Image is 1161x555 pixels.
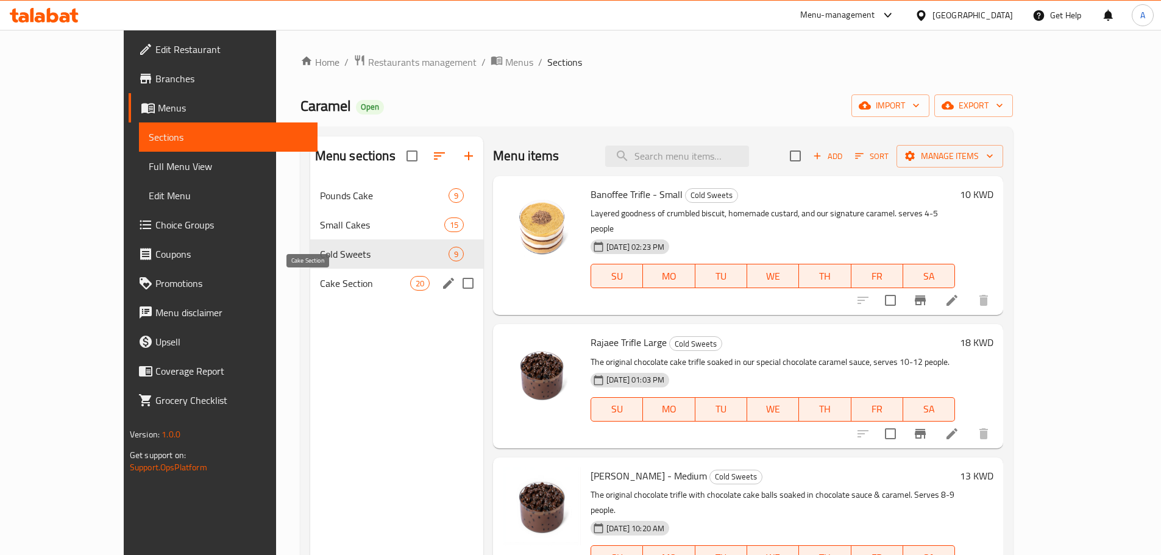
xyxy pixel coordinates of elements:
[602,241,669,253] span: [DATE] 02:23 PM
[896,145,1003,168] button: Manage items
[320,247,449,261] span: Cold Sweets
[685,188,738,203] div: Cold Sweets
[969,419,998,448] button: delete
[538,55,542,69] li: /
[855,149,889,163] span: Sort
[493,147,559,165] h2: Menu items
[591,355,955,370] p: The original chocolate cake trifle soaked in our special chocolate caramel sauce, serves 10-12 pe...
[410,276,430,291] div: items
[344,55,349,69] li: /
[503,467,581,545] img: Rajaee Trifle - Medium
[906,286,935,315] button: Branch-specific-item
[155,247,308,261] span: Coupons
[945,426,959,441] a: Edit menu item
[139,152,318,181] a: Full Menu View
[356,100,384,115] div: Open
[310,176,483,303] nav: Menu sections
[847,147,896,166] span: Sort items
[747,264,799,288] button: WE
[908,267,950,285] span: SA
[320,188,449,203] div: Pounds Cake
[695,397,747,422] button: TU
[425,141,454,171] span: Sort sections
[591,397,643,422] button: SU
[155,42,308,57] span: Edit Restaurant
[139,181,318,210] a: Edit Menu
[155,364,308,378] span: Coverage Report
[129,210,318,239] a: Choice Groups
[129,64,318,93] a: Branches
[591,487,955,518] p: The original chocolate trifle with chocolate cake balls soaked in chocolate sauce & caramel. Serv...
[310,269,483,298] div: Cake Section20edit
[969,286,998,315] button: delete
[669,336,722,351] div: Cold Sweets
[149,159,308,174] span: Full Menu View
[129,269,318,298] a: Promotions
[130,426,160,442] span: Version:
[799,264,851,288] button: TH
[800,8,875,23] div: Menu-management
[320,276,410,291] span: Cake Section
[878,288,903,313] span: Select to update
[129,93,318,122] a: Menus
[1140,9,1145,22] span: A
[129,386,318,415] a: Grocery Checklist
[310,239,483,269] div: Cold Sweets9
[903,397,955,422] button: SA
[411,278,429,289] span: 20
[591,206,955,236] p: Layered goodness of crumbled biscuit, homemade custard, and our signature caramel. serves 4-5 people
[503,186,581,264] img: Banoffee Trifle - Small
[783,143,808,169] span: Select section
[710,470,762,484] span: Cold Sweets
[808,147,847,166] span: Add item
[878,421,903,447] span: Select to update
[804,400,846,418] span: TH
[596,400,638,418] span: SU
[310,210,483,239] div: Small Cakes15
[960,467,993,484] h6: 13 KWD
[602,523,669,534] span: [DATE] 10:20 AM
[356,102,384,112] span: Open
[605,146,749,167] input: search
[503,334,581,412] img: Rajaee Trifle Large
[320,217,444,232] span: Small Cakes
[670,337,722,351] span: Cold Sweets
[444,217,464,232] div: items
[158,101,308,115] span: Menus
[686,188,737,202] span: Cold Sweets
[747,397,799,422] button: WE
[310,181,483,210] div: Pounds Cake9
[906,149,993,164] span: Manage items
[591,467,707,485] span: [PERSON_NAME] - Medium
[130,447,186,463] span: Get support on:
[315,147,396,165] h2: Menu sections
[804,267,846,285] span: TH
[130,459,207,475] a: Support.OpsPlatform
[449,249,463,260] span: 9
[591,264,643,288] button: SU
[155,217,308,232] span: Choice Groups
[129,35,318,64] a: Edit Restaurant
[851,264,903,288] button: FR
[155,305,308,320] span: Menu disclaimer
[139,122,318,152] a: Sections
[368,55,477,69] span: Restaurants management
[449,188,464,203] div: items
[481,55,486,69] li: /
[811,149,844,163] span: Add
[700,267,742,285] span: TU
[808,147,847,166] button: Add
[155,71,308,86] span: Branches
[591,185,683,203] span: Banoffee Trifle - Small
[300,54,1013,70] nav: breadcrumb
[449,190,463,202] span: 9
[852,147,892,166] button: Sort
[695,264,747,288] button: TU
[861,98,920,113] span: import
[129,298,318,327] a: Menu disclaimer
[752,400,794,418] span: WE
[851,397,903,422] button: FR
[491,54,533,70] a: Menus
